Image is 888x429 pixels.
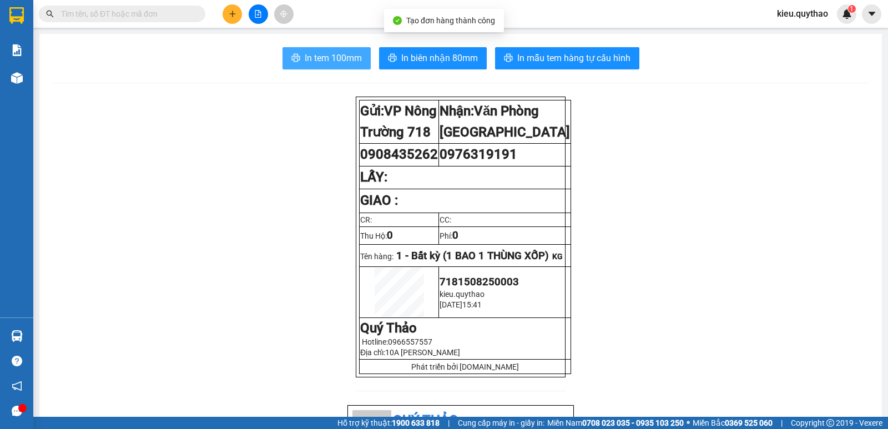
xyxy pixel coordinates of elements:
[282,47,371,69] button: printerIn tem 100mm
[401,51,478,65] span: In biên nhận 80mm
[11,72,23,84] img: warehouse-icon
[379,47,487,69] button: printerIn biên nhận 80mm
[9,7,24,24] img: logo-vxr
[458,417,544,429] span: Cung cấp máy in - giấy in:
[687,421,690,425] span: ⚪️
[392,418,440,427] strong: 1900 633 818
[439,213,571,226] td: CC:
[46,10,54,18] span: search
[867,9,877,19] span: caret-down
[360,250,570,262] p: Tên hàng:
[385,348,460,357] span: 10A [PERSON_NAME]
[11,330,23,342] img: warehouse-icon
[11,44,23,56] img: solution-icon
[462,300,482,309] span: 15:41
[360,213,439,226] td: CR:
[396,250,549,262] span: 1 - Bất kỳ (1 BAO 1 THÙNG XỐP)
[495,47,639,69] button: printerIn mẫu tem hàng tự cấu hình
[360,147,438,162] span: 0908435262
[582,418,684,427] strong: 0708 023 035 - 0935 103 250
[388,53,397,64] span: printer
[440,300,462,309] span: [DATE]
[223,4,242,24] button: plus
[305,51,362,65] span: In tem 100mm
[406,16,495,25] span: Tạo đơn hàng thành công
[826,419,834,427] span: copyright
[850,5,854,13] span: 1
[12,381,22,391] span: notification
[274,4,294,24] button: aim
[249,4,268,24] button: file-add
[12,356,22,366] span: question-circle
[781,417,783,429] span: |
[254,10,262,18] span: file-add
[552,252,563,261] span: KG
[440,103,570,140] strong: Nhận:
[388,337,432,346] span: 0966557557
[360,226,439,244] td: Thu Hộ:
[440,276,519,288] span: 7181508250003
[440,103,570,140] span: Văn Phòng [GEOGRAPHIC_DATA]
[360,348,460,357] span: Địa chỉ:
[842,9,852,19] img: icon-new-feature
[448,417,450,429] span: |
[517,51,630,65] span: In mẫu tem hàng tự cấu hình
[360,360,571,374] td: Phát triển bởi [DOMAIN_NAME]
[360,103,437,140] strong: Gửi:
[360,193,398,208] strong: GIAO :
[848,5,856,13] sup: 1
[440,290,485,299] span: kieu.quythao
[768,7,837,21] span: kieu.quythao
[337,417,440,429] span: Hỗ trợ kỹ thuật:
[452,229,458,241] span: 0
[360,320,417,336] strong: Quý Thảo
[547,417,684,429] span: Miền Nam
[504,53,513,64] span: printer
[725,418,773,427] strong: 0369 525 060
[440,147,517,162] span: 0976319191
[360,103,437,140] span: VP Nông Trường 718
[280,10,287,18] span: aim
[61,8,192,20] input: Tìm tên, số ĐT hoặc mã đơn
[360,169,387,185] strong: LẤY:
[291,53,300,64] span: printer
[362,337,432,346] span: Hotline:
[439,226,571,244] td: Phí:
[393,16,402,25] span: check-circle
[12,406,22,416] span: message
[387,229,393,241] span: 0
[862,4,881,24] button: caret-down
[693,417,773,429] span: Miền Bắc
[229,10,236,18] span: plus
